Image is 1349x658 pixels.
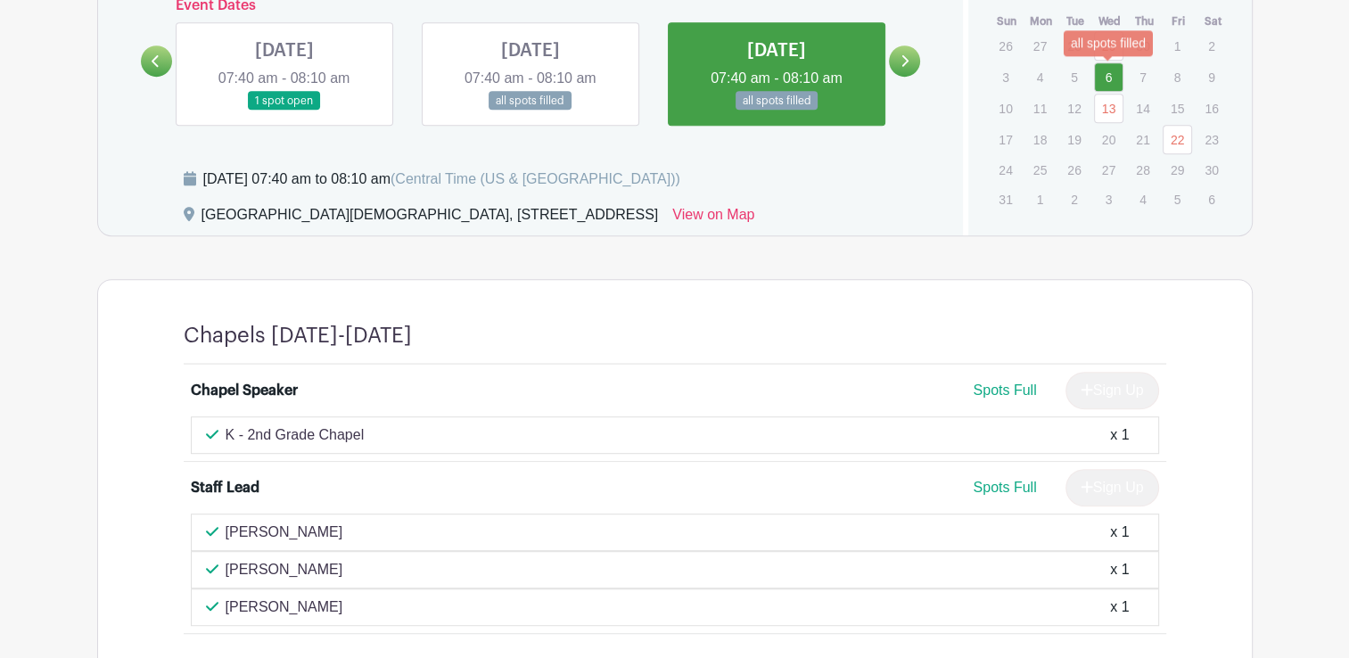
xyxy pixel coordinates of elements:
p: [PERSON_NAME] [226,522,343,543]
th: Fri [1162,12,1197,30]
p: 5 [1059,63,1089,91]
th: Sun [990,12,1024,30]
p: 5 [1163,185,1192,213]
p: 30 [1197,156,1226,184]
span: Spots Full [973,382,1036,398]
p: 3 [1094,185,1123,213]
p: 21 [1128,126,1157,153]
div: x 1 [1110,559,1129,580]
div: x 1 [1110,424,1129,446]
a: 6 [1094,62,1123,92]
p: 24 [991,156,1020,184]
div: x 1 [1110,596,1129,618]
a: 13 [1094,94,1123,123]
p: 18 [1025,126,1055,153]
th: Sat [1196,12,1230,30]
p: 14 [1128,95,1157,122]
div: Staff Lead [191,477,259,498]
h4: Chapels [DATE]-[DATE] [184,323,412,349]
p: 19 [1059,126,1089,153]
div: all spots filled [1064,30,1153,56]
p: 29 [1163,156,1192,184]
th: Thu [1127,12,1162,30]
p: 28 [1128,156,1157,184]
th: Tue [1058,12,1093,30]
p: K - 2nd Grade Chapel [226,424,365,446]
p: 27 [1094,156,1123,184]
a: 22 [1163,125,1192,154]
p: 4 [1128,185,1157,213]
p: 27 [1025,32,1055,60]
p: [PERSON_NAME] [226,596,343,618]
p: 8 [1163,63,1192,91]
p: 31 [991,185,1020,213]
p: 1 [1163,32,1192,60]
span: (Central Time (US & [GEOGRAPHIC_DATA])) [391,171,680,186]
p: 9 [1197,63,1226,91]
p: 26 [991,32,1020,60]
div: Chapel Speaker [191,380,298,401]
p: 4 [1025,63,1055,91]
p: 28 [1059,32,1089,60]
p: 12 [1059,95,1089,122]
div: [DATE] 07:40 am to 08:10 am [203,169,680,190]
p: 2 [1197,32,1226,60]
p: 1 [1025,185,1055,213]
th: Wed [1093,12,1128,30]
p: 2 [1059,185,1089,213]
div: x 1 [1110,522,1129,543]
p: 7 [1128,63,1157,91]
th: Mon [1024,12,1059,30]
p: 25 [1025,156,1055,184]
a: View on Map [672,204,754,233]
span: Spots Full [973,480,1036,495]
p: 6 [1197,185,1226,213]
p: 10 [991,95,1020,122]
p: 3 [991,63,1020,91]
p: 15 [1163,95,1192,122]
p: 23 [1197,126,1226,153]
p: 20 [1094,126,1123,153]
p: 17 [991,126,1020,153]
p: 26 [1059,156,1089,184]
p: 11 [1025,95,1055,122]
div: [GEOGRAPHIC_DATA][DEMOGRAPHIC_DATA], [STREET_ADDRESS] [202,204,659,233]
p: 16 [1197,95,1226,122]
p: [PERSON_NAME] [226,559,343,580]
